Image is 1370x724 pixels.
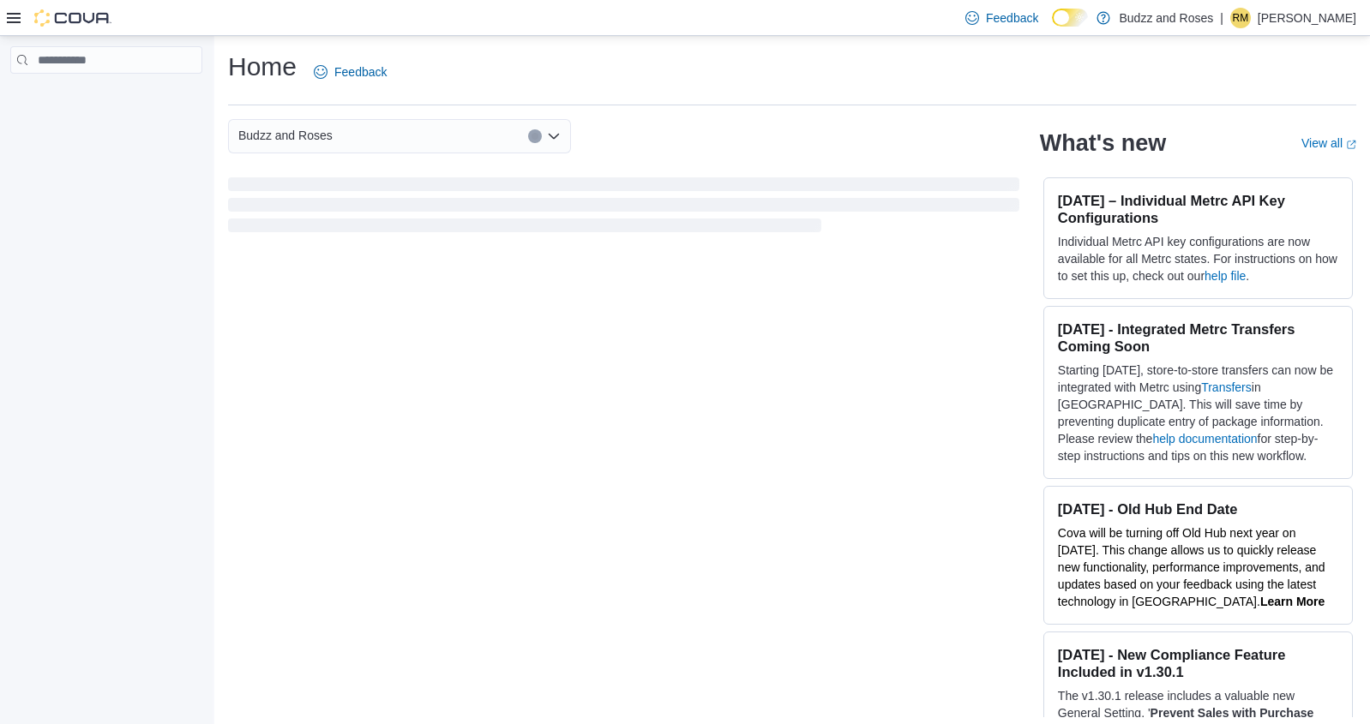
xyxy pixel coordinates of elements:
[1201,380,1252,394] a: Transfers
[228,50,297,84] h1: Home
[334,63,387,81] span: Feedback
[1230,8,1251,28] div: Rhiannon Martin
[307,55,394,89] a: Feedback
[1040,129,1166,157] h2: What's new
[1220,8,1223,28] p: |
[1058,320,1338,355] h3: [DATE] - Integrated Metrc Transfers Coming Soon
[1058,192,1338,226] h3: [DATE] – Individual Metrc API Key Configurations
[1205,269,1246,283] a: help file
[547,129,561,143] button: Open list of options
[1233,8,1249,28] span: RM
[1058,646,1338,680] h3: [DATE] - New Compliance Feature Included in v1.30.1
[1052,9,1088,27] input: Dark Mode
[1258,8,1356,28] p: [PERSON_NAME]
[1346,140,1356,150] svg: External link
[34,9,111,27] img: Cova
[1058,362,1338,464] p: Starting [DATE], store-to-store transfers can now be integrated with Metrc using in [GEOGRAPHIC_D...
[228,181,1019,236] span: Loading
[1058,500,1338,518] h3: [DATE] - Old Hub End Date
[1260,595,1325,608] a: Learn More
[238,125,333,146] span: Budzz and Roses
[1058,233,1338,284] p: Individual Metrc API key configurations are now available for all Metrc states. For instructions ...
[1152,432,1257,446] a: help documentation
[1301,136,1356,150] a: View allExternal link
[986,9,1038,27] span: Feedback
[1119,8,1213,28] p: Budzz and Roses
[958,1,1045,35] a: Feedback
[528,129,542,143] button: Clear input
[1058,526,1325,608] span: Cova will be turning off Old Hub next year on [DATE]. This change allows us to quickly release ne...
[10,77,202,118] nav: Complex example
